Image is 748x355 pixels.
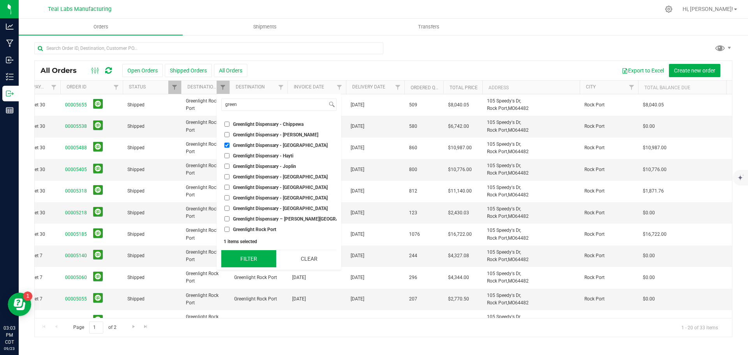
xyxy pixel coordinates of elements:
span: 64482 [515,149,529,154]
span: 64482 [515,257,529,262]
span: Hi, [PERSON_NAME]! [683,6,733,12]
a: 00005140 [65,252,87,260]
span: 509 [409,101,417,109]
a: Invoice Date [294,84,324,90]
button: Create new order [669,64,720,77]
a: Orders [19,19,183,35]
span: Shipped [127,317,176,325]
a: Shipments [183,19,347,35]
span: Greenlight Dispensary - Chippewa [233,122,303,127]
span: Net 30 [31,166,56,173]
span: [DATE] [351,123,364,130]
span: Shipped [127,123,176,130]
span: Greenlight Dispensary - [GEOGRAPHIC_DATA] [233,196,328,200]
span: Rock Port [584,317,633,325]
a: Go to the last page [140,321,152,332]
span: Greenlight Dispensary - Joplin [233,164,296,169]
span: $1,871.76 [643,187,664,195]
span: 596 [409,317,417,325]
span: $4,327.08 [448,252,469,260]
iframe: Resource center [8,293,31,316]
span: Rock Port, [487,170,508,176]
a: 00005318 [65,187,87,195]
a: 00005538 [65,123,87,130]
span: 244 [409,252,417,260]
span: [DATE] [351,252,364,260]
a: Destination [236,84,265,90]
span: 207 [409,295,417,303]
a: Ordered qty [411,85,441,90]
span: Greenlight Rock Port [233,227,276,232]
span: [DATE] [292,274,306,281]
inline-svg: Manufacturing [6,39,14,47]
input: Search Order ID, Destination, Customer PO... [34,42,383,54]
a: Filter [217,81,229,94]
span: [DATE] [351,166,364,173]
span: $11,140.00 [448,187,472,195]
span: 105 Speedy's Dr, [487,120,521,125]
span: Shipped [127,295,176,303]
span: Greenlight Dispensary – [PERSON_NAME][GEOGRAPHIC_DATA] [233,217,364,221]
span: $8,358.00 [448,317,469,325]
span: 1076 [409,231,420,238]
a: 00004994 [65,317,87,325]
iframe: Resource center unread badge [23,291,32,301]
th: Address [482,81,580,94]
span: Greenlight Rock Port [186,141,225,155]
div: Manage settings [664,5,674,13]
a: 00005655 [65,101,87,109]
a: 00005060 [65,274,87,281]
span: Teal Labs Manufacturing [48,6,111,12]
a: 00005218 [65,209,87,217]
span: 64482 [515,170,529,176]
span: $10,987.00 [448,144,472,152]
span: 64482 [515,235,529,241]
span: Rock Port, [487,127,508,133]
th: Total Balance Due [638,81,736,94]
span: $10,776.00 [448,166,472,173]
span: 105 Speedy's Dr, [487,228,521,233]
span: 105 Speedy's Dr, [487,314,521,320]
span: Create new order [674,67,715,74]
span: Rock Port, [487,300,508,306]
a: Filter [392,81,404,94]
input: Greenlight Dispensary - [GEOGRAPHIC_DATA] [224,143,229,148]
span: 64482 [515,300,529,306]
span: 800 [409,166,417,173]
a: Delivery Date [352,84,385,90]
span: Rock Port [584,231,633,238]
p: 03:03 PM CDT [4,325,15,346]
span: 105 Speedy's Dr, [487,293,521,298]
span: Rock Port, [487,192,508,198]
span: Greenlight Rock Port [186,227,225,242]
span: MO [508,235,515,241]
span: Rock Port [584,101,633,109]
inline-svg: Analytics [6,23,14,30]
input: Greenlight Dispensary - [GEOGRAPHIC_DATA] [224,174,229,179]
span: Rock Port [584,144,633,152]
span: $0.00 [643,274,655,281]
span: Greenlight Rock Port [234,274,283,281]
span: 105 Speedy's Dr, [487,249,521,255]
span: $0.00 [643,209,655,217]
span: MO [508,149,515,154]
span: MO [508,257,515,262]
span: MO [508,192,515,198]
span: [DATE] [351,295,364,303]
span: 105 Speedy's Dr, [487,141,521,147]
div: 1 items selected [224,239,334,244]
span: $10,776.00 [643,166,667,173]
span: Shipped [127,252,176,260]
a: Filter [275,81,288,94]
span: Greenlight Rock Port [186,205,225,220]
span: Greenlight Rock Port [186,97,225,112]
a: City [586,84,596,90]
span: Net 30 [31,144,56,152]
span: Greenlight Rock Port [234,295,283,303]
span: [DATE] [351,144,364,152]
a: Transfers [347,19,511,35]
span: 580 [409,123,417,130]
span: $8,040.05 [448,101,469,109]
button: Filter [221,250,276,267]
span: $6,742.00 [448,123,469,130]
